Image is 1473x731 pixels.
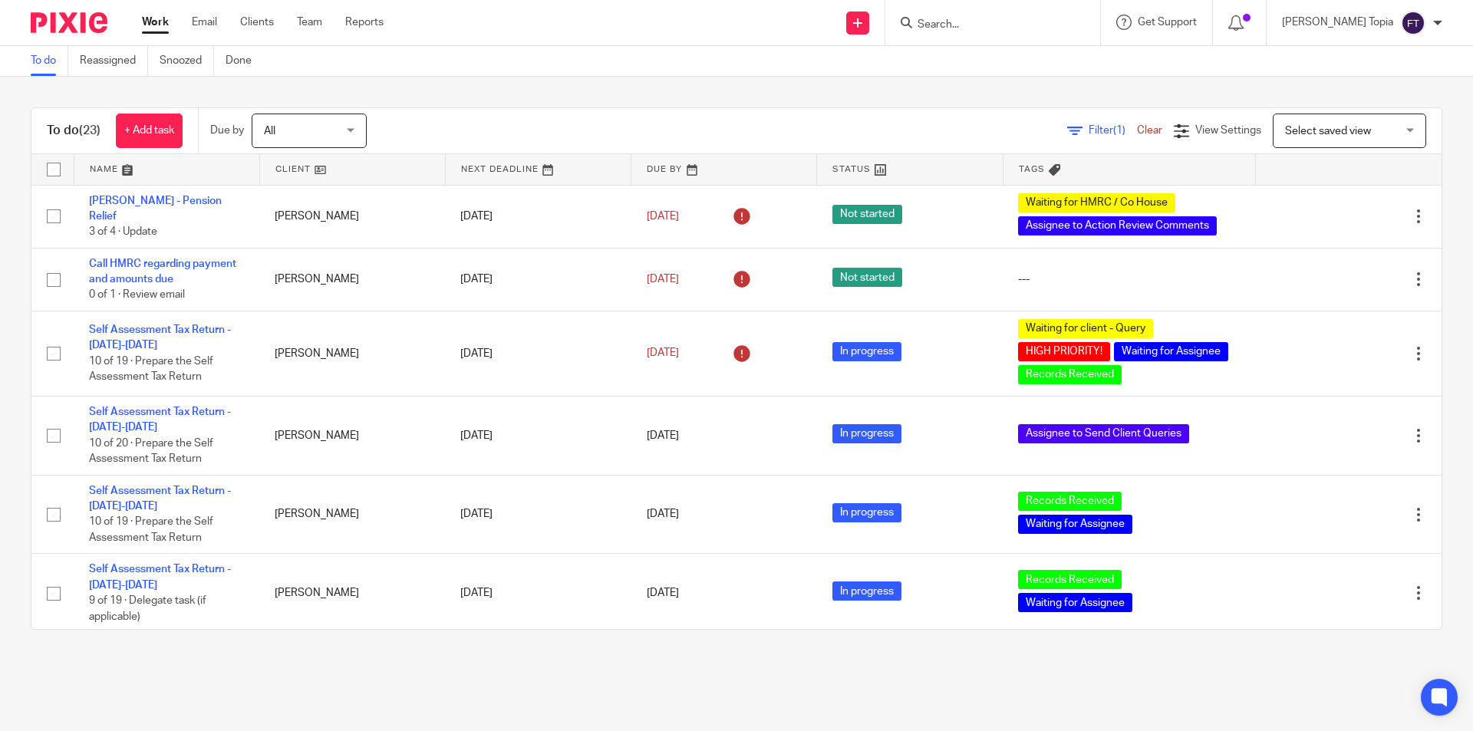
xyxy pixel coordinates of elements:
[445,248,631,311] td: [DATE]
[1018,570,1122,589] span: Records Received
[89,258,236,285] a: Call HMRC regarding payment and amounts due
[832,268,902,287] span: Not started
[1018,593,1132,612] span: Waiting for Assignee
[160,46,214,76] a: Snoozed
[80,46,148,76] a: Reassigned
[259,311,445,396] td: [PERSON_NAME]
[832,424,901,443] span: In progress
[1113,125,1125,136] span: (1)
[89,438,213,465] span: 10 of 20 · Prepare the Self Assessment Tax Return
[345,15,384,30] a: Reports
[89,517,213,544] span: 10 of 19 · Prepare the Self Assessment Tax Return
[1018,216,1217,235] span: Assignee to Action Review Comments
[832,503,901,522] span: In progress
[1018,342,1110,361] span: HIGH PRIORITY!
[259,554,445,633] td: [PERSON_NAME]
[445,554,631,633] td: [DATE]
[89,356,213,383] span: 10 of 19 · Prepare the Self Assessment Tax Return
[1018,319,1153,338] span: Waiting for client - Query
[240,15,274,30] a: Clients
[1285,126,1371,137] span: Select saved view
[445,475,631,554] td: [DATE]
[297,15,322,30] a: Team
[647,348,679,359] span: [DATE]
[647,211,679,222] span: [DATE]
[1138,17,1197,28] span: Get Support
[89,324,231,351] a: Self Assessment Tax Return - [DATE]-[DATE]
[1018,272,1241,287] div: ---
[445,185,631,248] td: [DATE]
[647,509,679,520] span: [DATE]
[647,430,679,441] span: [DATE]
[1018,424,1189,443] span: Assignee to Send Client Queries
[1137,125,1162,136] a: Clear
[89,407,231,433] a: Self Assessment Tax Return - [DATE]-[DATE]
[226,46,263,76] a: Done
[445,396,631,475] td: [DATE]
[1018,515,1132,534] span: Waiting for Assignee
[832,581,901,601] span: In progress
[79,124,101,137] span: (23)
[259,396,445,475] td: [PERSON_NAME]
[1018,193,1175,212] span: Waiting for HMRC / Co House
[89,196,222,222] a: [PERSON_NAME] - Pension Relief
[1114,342,1228,361] span: Waiting for Assignee
[1089,125,1137,136] span: Filter
[1401,11,1425,35] img: svg%3E
[916,18,1054,32] input: Search
[31,12,107,33] img: Pixie
[192,15,217,30] a: Email
[89,564,231,590] a: Self Assessment Tax Return - [DATE]-[DATE]
[647,274,679,285] span: [DATE]
[259,248,445,311] td: [PERSON_NAME]
[1282,15,1393,30] p: [PERSON_NAME] Topia
[259,475,445,554] td: [PERSON_NAME]
[1018,365,1122,384] span: Records Received
[89,290,185,301] span: 0 of 1 · Review email
[264,126,275,137] span: All
[31,46,68,76] a: To do
[47,123,101,139] h1: To do
[832,205,902,224] span: Not started
[647,588,679,598] span: [DATE]
[89,486,231,512] a: Self Assessment Tax Return - [DATE]-[DATE]
[89,595,206,622] span: 9 of 19 · Delegate task (if applicable)
[210,123,244,138] p: Due by
[259,185,445,248] td: [PERSON_NAME]
[1018,492,1122,511] span: Records Received
[1019,165,1045,173] span: Tags
[832,342,901,361] span: In progress
[445,311,631,396] td: [DATE]
[1195,125,1261,136] span: View Settings
[89,226,157,237] span: 3 of 4 · Update
[142,15,169,30] a: Work
[116,114,183,148] a: + Add task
